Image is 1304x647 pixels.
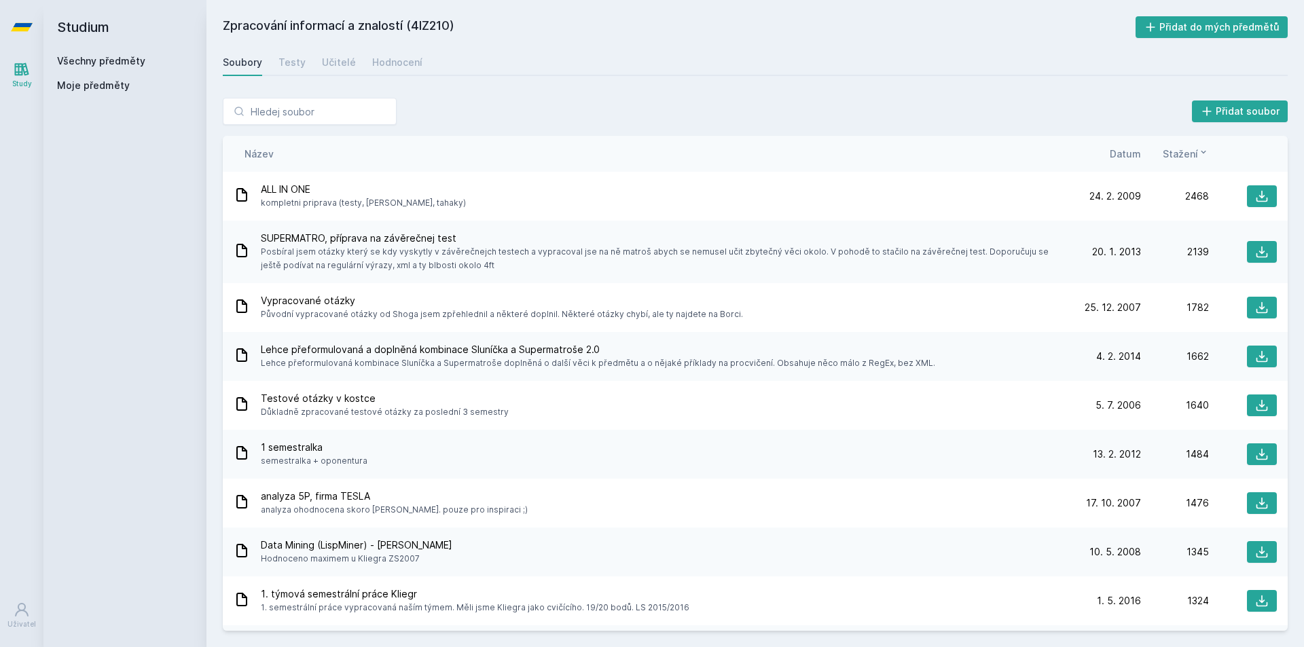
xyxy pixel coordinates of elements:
span: Původní vypracované otázky od Shoga jsem zpřehlednil a některé doplnil. Některé otázky chybí, ale... [261,308,743,321]
div: 1640 [1141,399,1209,412]
h2: Zpracování informací a znalostí (4IZ210) [223,16,1136,38]
a: Všechny předměty [57,55,145,67]
button: Přidat soubor [1192,100,1288,122]
span: Důkladně zpracované testové otázky za poslední 3 semestry [261,405,509,419]
button: Přidat do mých předmětů [1136,16,1288,38]
div: 1476 [1141,496,1209,510]
span: analyza 5P, firma TESLA [261,489,528,503]
a: Study [3,54,41,96]
div: 1345 [1141,545,1209,559]
span: 24. 2. 2009 [1089,189,1141,203]
span: 1. semestrální práce vypracovaná naším týmem. Měli jsme Kliegra jako cvičícího. 19/20 bodů. LS 20... [261,601,689,614]
span: Lehce přeformulovaná a doplněná kombinace Sluníčka a Supermatroše 2.0 [261,343,935,356]
a: Soubory [223,49,262,76]
span: semestralka + oponentura [261,454,367,468]
button: Stažení [1163,147,1209,161]
span: SUPERMATRO, příprava na závěrečnej test [261,232,1068,245]
a: Učitelé [322,49,356,76]
span: Data Mining (LispMiner) - [PERSON_NAME] [261,538,452,552]
button: Datum [1110,147,1141,161]
span: 13. 2. 2012 [1093,447,1141,461]
span: 1 semestralka [261,441,367,454]
a: Uživatel [3,595,41,636]
a: Hodnocení [372,49,422,76]
span: Stažení [1163,147,1198,161]
span: 1. 5. 2016 [1097,594,1141,608]
span: 17. 10. 2007 [1086,496,1141,510]
span: 25. 12. 2007 [1085,301,1141,314]
span: Moje předměty [57,79,130,92]
div: Hodnocení [372,56,422,69]
span: 1. týmová semestrální práce Kliegr [261,587,689,601]
div: Uživatel [7,619,36,629]
div: 1782 [1141,301,1209,314]
span: analyza ohodnocena skoro [PERSON_NAME]. pouze pro inspiraci ;) [261,503,528,517]
div: 1484 [1141,447,1209,461]
button: Název [244,147,274,161]
span: 20. 1. 2013 [1092,245,1141,259]
div: 2139 [1141,245,1209,259]
div: Study [12,79,32,89]
div: 2468 [1141,189,1209,203]
span: 10. 5. 2008 [1089,545,1141,559]
div: Soubory [223,56,262,69]
span: Hodnoceno maximem u Kliegra ZS2007 [261,552,452,566]
span: 5. 7. 2006 [1095,399,1141,412]
div: Testy [278,56,306,69]
div: Učitelé [322,56,356,69]
span: kompletni priprava (testy, [PERSON_NAME], tahaky) [261,196,466,210]
span: Posbíral jsem otázky který se kdy vyskytly v závěrečnejch testech a vypracoval jse na ně matroš a... [261,245,1068,272]
span: ALL IN ONE [261,183,466,196]
span: 4. 2. 2014 [1096,350,1141,363]
a: Testy [278,49,306,76]
span: Vypracované otázky [261,294,743,308]
div: 1324 [1141,594,1209,608]
span: Testové otázky v kostce [261,392,509,405]
div: 1662 [1141,350,1209,363]
input: Hledej soubor [223,98,397,125]
span: Lehce přeformulovaná kombinace Sluníčka a Supermatroše doplněná o další věci k předmětu a o nějak... [261,356,935,370]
